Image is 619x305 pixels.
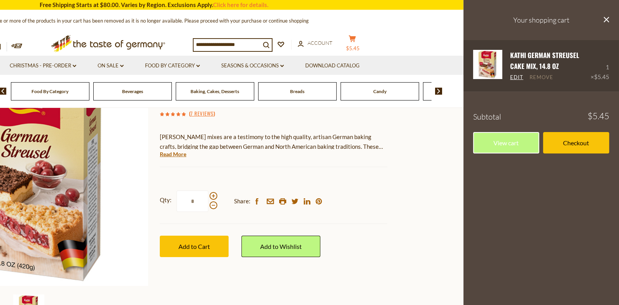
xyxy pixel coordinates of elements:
img: Kathi German Streusel Cake Mix, 14.8 oz [473,50,502,79]
a: Download Catalog [305,62,360,70]
span: Share: [234,196,250,206]
span: Add to Cart [178,243,210,250]
strong: Qty: [160,195,171,205]
a: Candy [373,88,386,94]
button: Add to Cart [160,236,229,257]
span: $5.45 [346,45,360,51]
a: Read More [160,150,186,158]
a: On Sale [98,62,124,70]
span: $5.45 [588,112,609,120]
button: $5.45 [341,35,364,55]
div: 1 × [591,50,609,82]
a: Kathi German Streusel Cake Mix, 14.8 oz [510,50,579,71]
a: Baking, Cakes, Desserts [191,88,240,94]
span: ( ) [189,109,215,117]
span: $5.45 [594,73,609,80]
a: Food By Category [32,88,69,94]
a: View cart [473,132,539,153]
span: Account [308,40,332,46]
a: 7 Reviews [191,109,213,118]
a: Breads [290,88,305,94]
img: next arrow [435,88,442,95]
a: Kathi German Streusel Cake Mix, 14.8 oz [473,50,502,82]
a: Remove [530,74,553,81]
a: Account [298,39,332,48]
a: Click here for details. [213,1,268,8]
a: Food By Category [145,62,200,70]
a: Beverages [122,88,143,94]
a: Add to Wishlist [241,236,320,257]
a: Checkout [543,132,609,153]
span: Subtotal [473,112,501,122]
a: Seasons & Occasions [221,62,284,70]
a: Edit [510,74,523,81]
p: [PERSON_NAME] mixes are a testimony to the high quality, artisan German baking crafts, bridging t... [160,132,387,152]
a: Christmas - PRE-ORDER [10,62,76,70]
input: Qty: [177,190,208,212]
